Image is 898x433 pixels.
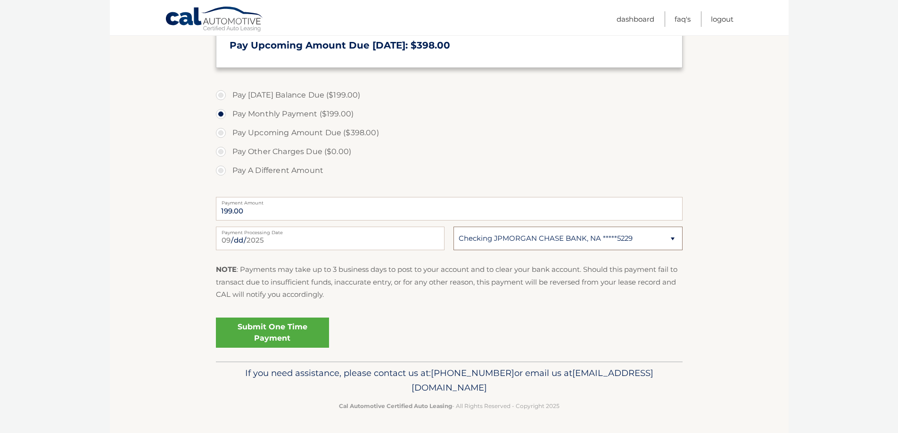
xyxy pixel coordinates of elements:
span: [PHONE_NUMBER] [431,368,514,378]
label: Pay Other Charges Due ($0.00) [216,142,683,161]
h3: Pay Upcoming Amount Due [DATE]: $398.00 [230,40,669,51]
label: Pay Monthly Payment ($199.00) [216,105,683,123]
a: Submit One Time Payment [216,318,329,348]
input: Payment Amount [216,197,683,221]
label: Payment Processing Date [216,227,445,234]
strong: Cal Automotive Certified Auto Leasing [339,402,452,409]
label: Payment Amount [216,197,683,204]
p: : Payments may take up to 3 business days to post to your account and to clear your bank account.... [216,263,683,301]
label: Pay A Different Amount [216,161,683,180]
strong: NOTE [216,265,237,274]
label: Pay Upcoming Amount Due ($398.00) [216,123,683,142]
p: - All Rights Reserved - Copyright 2025 [222,401,676,411]
a: Logout [711,11,733,27]
a: Cal Automotive [165,6,264,33]
a: Dashboard [617,11,654,27]
a: FAQ's [675,11,691,27]
input: Payment Date [216,227,445,250]
label: Pay [DATE] Balance Due ($199.00) [216,86,683,105]
p: If you need assistance, please contact us at: or email us at [222,366,676,396]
